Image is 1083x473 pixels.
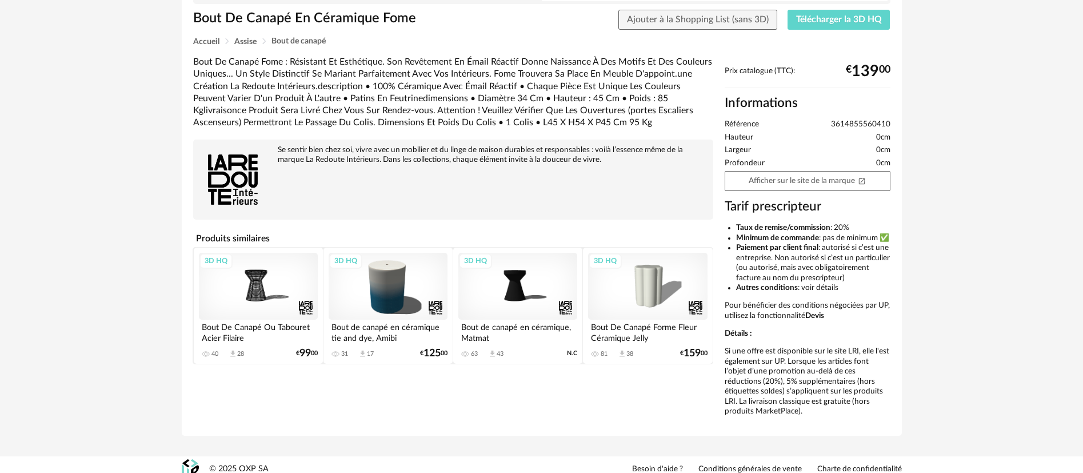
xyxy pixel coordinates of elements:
div: 17 [367,350,374,358]
div: 81 [601,350,608,358]
div: 43 [497,350,503,358]
img: brand logo [199,145,267,214]
span: Télécharger la 3D HQ [796,15,882,24]
div: € 00 [846,67,890,76]
div: 3D HQ [329,253,362,268]
div: Bout de canapé en céramique tie and dye, Amibi [329,320,447,343]
div: € 00 [420,349,447,357]
button: Télécharger la 3D HQ [788,10,890,30]
b: Taux de remise/commission [736,224,830,232]
div: 3D HQ [459,253,492,268]
span: 0cm [876,145,890,156]
div: Bout De Canapé Forme Fleur Céramique Jelly [588,320,707,343]
h2: Informations [725,95,890,112]
div: Bout De Canapé Ou Tabouret Acier Filaire [GEOGRAPHIC_DATA] [199,320,318,343]
span: 159 [684,349,701,357]
p: Si une offre est disponible sur le site LRI, elle l'est également sur UP. Lorsque les articles fo... [725,347,890,417]
span: Download icon [488,349,497,358]
span: 125 [423,349,441,357]
b: Minimum de commande [736,234,819,242]
div: 28 [237,350,244,358]
a: 3D HQ Bout de canapé en céramique tie and dye, Amibi 31 Download icon 17 €12500 [323,248,453,364]
span: 0cm [876,133,890,143]
span: 3614855560410 [831,120,890,130]
span: 139 [852,67,879,76]
div: 40 [211,350,218,358]
span: Download icon [229,349,237,358]
a: Afficher sur le site de la marqueOpen In New icon [725,171,890,191]
span: Largeur [725,145,751,156]
div: 31 [341,350,348,358]
b: Détails : [725,329,752,337]
li: : pas de minimum ✅ [736,233,890,244]
span: Download icon [358,349,367,358]
span: Bout de canapé [271,37,326,45]
li: : voir détails [736,283,890,293]
span: Accueil [193,38,219,46]
span: N.C [567,349,577,357]
p: Pour bénéficier des conditions négociées par UP, utilisez la fonctionnalité [725,301,890,321]
a: 3D HQ Bout De Canapé Ou Tabouret Acier Filaire [GEOGRAPHIC_DATA] 40 Download icon 28 €9900 [194,248,323,364]
b: Paiement par client final [736,244,818,252]
div: Breadcrumb [193,37,890,46]
h1: Bout De Canapé En Céramique Fome [193,10,477,27]
div: 3D HQ [199,253,233,268]
span: 0cm [876,158,890,169]
span: Download icon [618,349,626,358]
li: : 20% [736,223,890,233]
span: Open In New icon [858,176,866,184]
b: Autres conditions [736,284,798,292]
button: Ajouter à la Shopping List (sans 3D) [618,10,777,30]
span: 99 [299,349,311,357]
div: € 00 [296,349,318,357]
div: € 00 [680,349,708,357]
div: 3D HQ [589,253,622,268]
span: Ajouter à la Shopping List (sans 3D) [627,15,769,24]
a: 3D HQ Bout de canapé en céramique, Matmat 63 Download icon 43 N.C [453,248,582,364]
div: Prix catalogue (TTC): [725,66,890,88]
li: : autorisé si c’est une entreprise. Non autorisé si c’est un particulier (ou autorisé, mais avec ... [736,243,890,283]
span: Profondeur [725,158,765,169]
h4: Produits similaires [193,230,713,247]
a: 3D HQ Bout De Canapé Forme Fleur Céramique Jelly 81 Download icon 38 €15900 [583,248,712,364]
div: 63 [471,350,478,358]
span: Assise [234,38,257,46]
span: Référence [725,120,759,130]
div: 38 [626,350,633,358]
b: Devis [805,312,824,320]
span: Hauteur [725,133,753,143]
div: Bout de canapé en céramique, Matmat [458,320,577,343]
div: Se sentir bien chez soi, vivre avec un mobilier et du linge de maison durables et responsables : ... [199,145,708,165]
div: Bout De Canapé Fome : Résistant Et Esthétique. Son Revêtement En Émail Réactif Donne Naissance À ... [193,56,713,129]
h3: Tarif prescripteur [725,198,890,215]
